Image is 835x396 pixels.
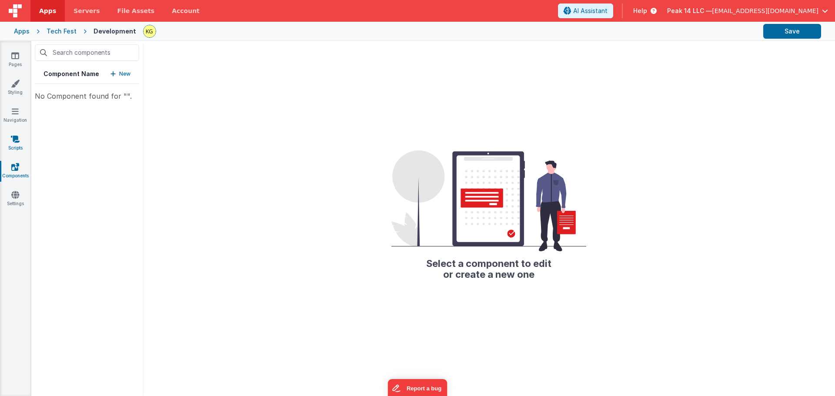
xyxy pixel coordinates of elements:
div: Tech Fest [47,27,77,36]
button: New [110,70,130,78]
h2: Select a component to edit or create a new one [391,251,586,279]
span: AI Assistant [573,7,608,15]
span: File Assets [117,7,155,15]
span: Servers [73,7,100,15]
span: Peak 14 LLC — [667,7,712,15]
h5: Component Name [43,70,99,78]
span: [EMAIL_ADDRESS][DOMAIN_NAME] [712,7,818,15]
span: Apps [39,7,56,15]
button: Peak 14 LLC — [EMAIL_ADDRESS][DOMAIN_NAME] [667,7,828,15]
button: Save [763,24,821,39]
input: Search components [35,44,139,61]
span: Help [633,7,647,15]
div: Development [94,27,136,36]
p: New [119,70,130,78]
button: AI Assistant [558,3,613,18]
div: No Component found for "". [35,91,139,101]
div: Apps [14,27,30,36]
img: bf4879d07303ad541d7c6a7e587debf3 [144,25,156,37]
